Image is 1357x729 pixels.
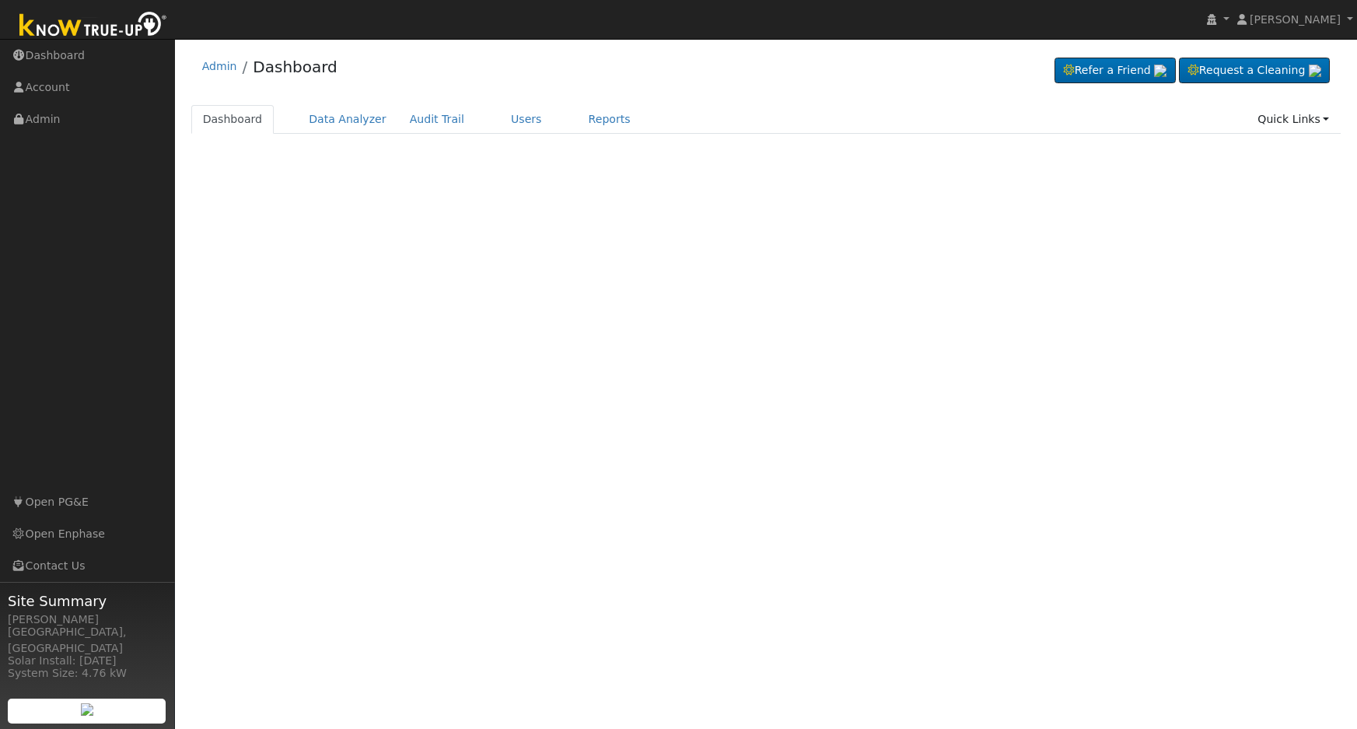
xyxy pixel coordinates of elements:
[577,105,642,134] a: Reports
[398,105,476,134] a: Audit Trail
[8,624,166,657] div: [GEOGRAPHIC_DATA], [GEOGRAPHIC_DATA]
[297,105,398,134] a: Data Analyzer
[1179,58,1330,84] a: Request a Cleaning
[191,105,275,134] a: Dashboard
[1054,58,1176,84] a: Refer a Friend
[253,58,338,76] a: Dashboard
[8,612,166,628] div: [PERSON_NAME]
[499,105,554,134] a: Users
[8,665,166,682] div: System Size: 4.76 kW
[81,703,93,716] img: retrieve
[12,9,175,44] img: Know True-Up
[202,60,237,72] a: Admin
[8,591,166,612] span: Site Summary
[1154,65,1166,77] img: retrieve
[1309,65,1321,77] img: retrieve
[1246,105,1341,134] a: Quick Links
[1250,13,1341,26] span: [PERSON_NAME]
[8,653,166,669] div: Solar Install: [DATE]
